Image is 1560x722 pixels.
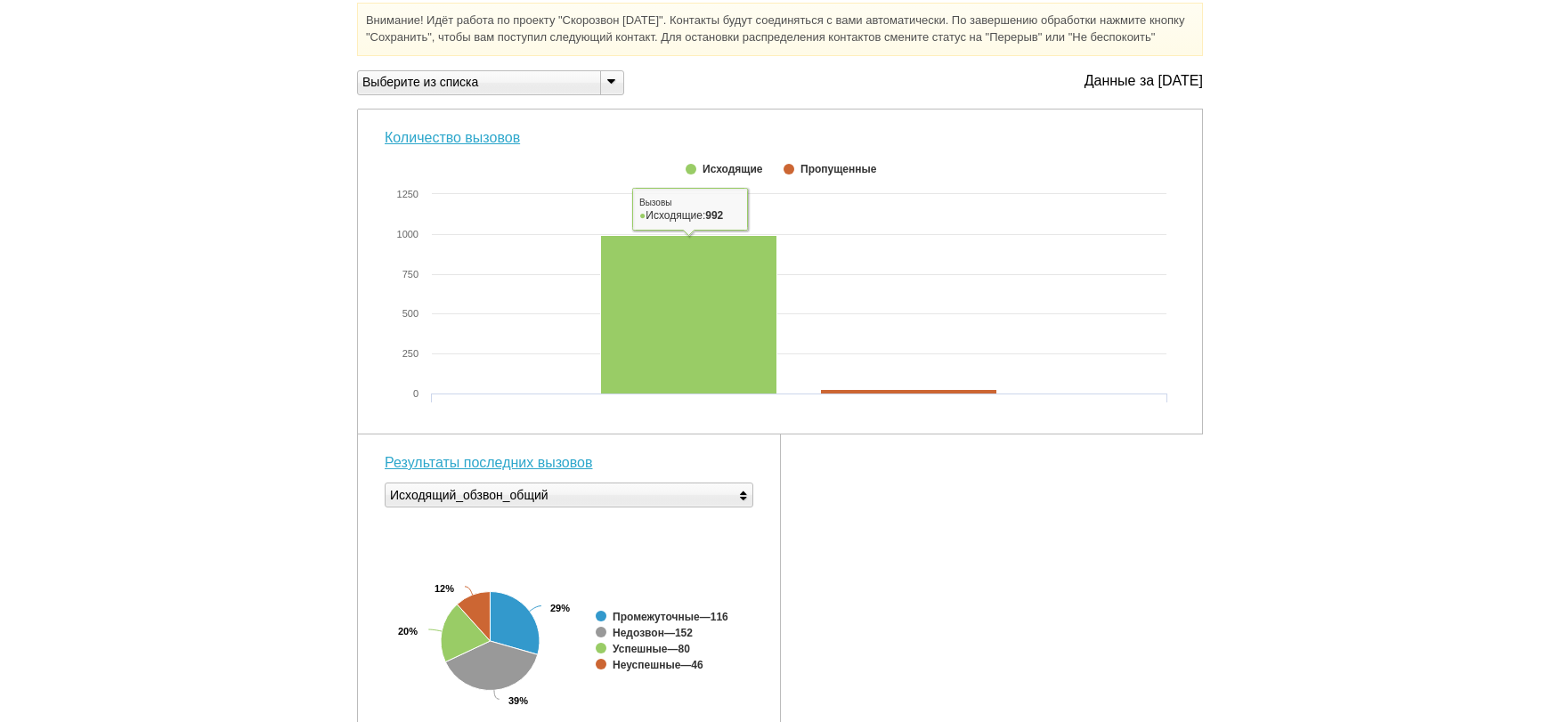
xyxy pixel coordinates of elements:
[700,611,711,623] tspan: —
[667,643,678,655] tspan: —
[385,455,592,470] a: Результаты последних вызовов
[703,163,762,175] span: Исходящие
[385,130,520,145] a: Количество вызовов
[678,643,690,655] tspan: 80
[397,189,418,199] tspan: 1250
[397,229,418,239] tspan: 1000
[613,659,681,671] tspan: Неуспешные
[675,627,693,639] tspan: 152
[613,627,664,639] tspan: Недозвон
[357,3,1203,56] div: Внимание! Идёт работа по проекту "Скорозвон [DATE]". Контакты будут соединяться с вами автоматиче...
[402,348,418,359] tspan: 250
[398,626,418,637] tspan: 20%
[390,483,548,507] div: Исходящий_обзвон_общий
[435,583,454,594] tspan: 12%
[550,603,570,613] tspan: 29%
[800,163,876,175] span: Пропущенные
[402,269,418,280] tspan: 750
[1085,70,1203,92] div: Данные за [DATE]
[508,695,528,706] tspan: 39%
[358,73,586,92] div: Выберите из списка
[680,659,691,671] tspan: —
[613,611,700,623] tspan: Промежуточные
[613,643,668,655] tspan: Успешные
[711,611,728,623] tspan: 116
[413,388,418,399] tspan: 0
[691,659,703,671] tspan: 46
[402,308,418,319] tspan: 500
[664,627,675,639] tspan: —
